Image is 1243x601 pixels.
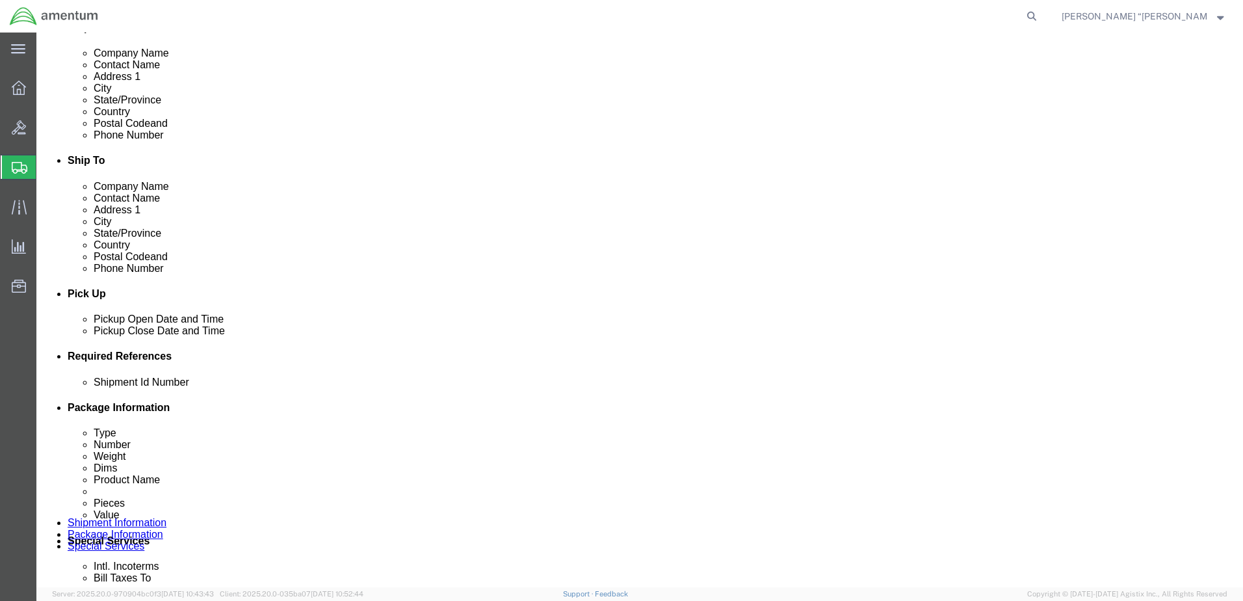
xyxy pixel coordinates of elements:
a: Feedback [595,590,628,598]
span: Server: 2025.20.0-970904bc0f3 [52,590,214,598]
span: Client: 2025.20.0-035ba07 [220,590,363,598]
span: Courtney “Levi” Rabel [1062,9,1208,23]
a: Support [563,590,595,598]
span: [DATE] 10:43:43 [161,590,214,598]
span: Copyright © [DATE]-[DATE] Agistix Inc., All Rights Reserved [1027,589,1227,600]
img: logo [9,7,99,26]
button: [PERSON_NAME] “[PERSON_NAME]” [PERSON_NAME] [1061,8,1225,24]
span: [DATE] 10:52:44 [311,590,363,598]
iframe: FS Legacy Container [36,33,1243,587]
